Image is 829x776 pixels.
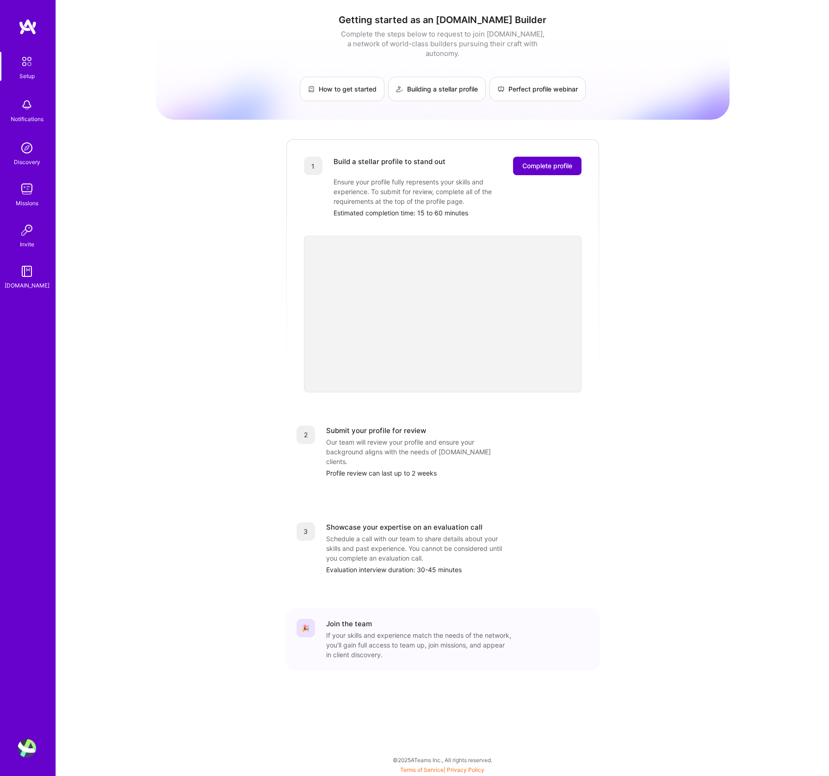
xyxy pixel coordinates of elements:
[14,157,40,167] div: Discovery
[447,766,484,773] a: Privacy Policy
[308,86,315,93] img: How to get started
[304,236,582,392] iframe: video
[17,52,37,71] img: setup
[18,739,36,758] img: User Avatar
[19,71,35,81] div: Setup
[334,177,519,206] div: Ensure your profile fully represents your skills and experience. To submit for review, complete a...
[326,522,483,532] div: Showcase your expertise on an evaluation call
[339,29,547,58] div: Complete the steps below to request to join [DOMAIN_NAME], a network of world-class builders purs...
[18,139,36,157] img: discovery
[5,281,49,290] div: [DOMAIN_NAME]
[334,208,582,218] div: Estimated completion time: 15 to 60 minutes
[56,748,829,771] div: © 2025 ATeams Inc., All rights reserved.
[304,157,322,175] div: 1
[326,534,511,563] div: Schedule a call with our team to share details about your skills and past experience. You cannot ...
[19,18,37,35] img: logo
[18,262,36,281] img: guide book
[388,77,486,101] a: Building a stellar profile
[18,221,36,239] img: Invite
[20,239,34,249] div: Invite
[297,619,315,637] div: 🎉
[396,86,403,93] img: Building a stellar profile
[400,766,444,773] a: Terms of Service
[297,426,315,444] div: 2
[326,565,589,574] div: Evaluation interview duration: 30-45 minutes
[522,161,572,171] span: Complete profile
[334,157,445,175] div: Build a stellar profile to stand out
[326,468,589,478] div: Profile review can last up to 2 weeks
[326,619,372,629] div: Join the team
[18,96,36,114] img: bell
[513,157,582,175] button: Complete profile
[497,86,505,93] img: Perfect profile webinar
[326,437,511,466] div: Our team will review your profile and ensure your background aligns with the needs of [DOMAIN_NAM...
[326,630,511,660] div: If your skills and experience match the needs of the network, you’ll gain full access to team up,...
[489,77,586,101] a: Perfect profile webinar
[11,114,43,124] div: Notifications
[326,426,426,435] div: Submit your profile for review
[400,766,484,773] span: |
[18,180,36,198] img: teamwork
[300,77,384,101] a: How to get started
[16,198,38,208] div: Missions
[156,14,730,25] h1: Getting started as an [DOMAIN_NAME] Builder
[297,522,315,541] div: 3
[15,739,38,758] a: User Avatar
